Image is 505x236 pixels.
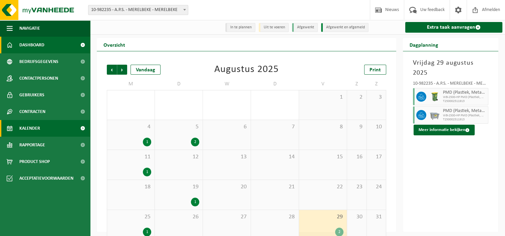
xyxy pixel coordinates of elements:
[19,170,73,187] span: Acceptatievoorwaarden
[367,78,387,90] td: Z
[206,123,247,131] span: 6
[443,114,486,118] span: WB-2500-HP PMD (Plastiek, Metaal, Drankkartons) (bedrijven)
[405,22,502,33] a: Extra taak aanvragen
[254,123,295,131] span: 7
[143,168,151,176] div: 1
[19,87,44,103] span: Gebruikers
[321,23,368,32] li: Afgewerkt en afgemeld
[158,153,199,161] span: 12
[206,213,247,221] span: 27
[350,94,363,101] span: 2
[292,23,318,32] li: Afgewerkt
[302,123,343,131] span: 8
[110,153,151,161] span: 11
[347,78,367,90] td: Z
[254,183,295,191] span: 21
[350,123,363,131] span: 9
[370,123,383,131] span: 10
[97,38,132,51] h2: Overzicht
[117,65,127,75] span: Volgende
[158,183,199,191] span: 19
[350,153,363,161] span: 16
[414,125,475,135] button: Meer informatie bekijken
[251,78,299,90] td: D
[350,213,363,221] span: 30
[191,198,199,206] div: 1
[214,65,279,75] div: Augustus 2025
[370,153,383,161] span: 17
[370,183,383,191] span: 24
[110,123,151,131] span: 4
[430,92,440,102] img: WB-0240-HPE-GN-50
[158,123,199,131] span: 5
[443,90,486,95] span: PMD (Plastiek, Metaal, Drankkartons) (bedrijven)
[19,20,40,37] span: Navigatie
[143,138,151,146] div: 1
[369,67,381,73] span: Print
[299,78,347,90] td: V
[191,138,199,146] div: 2
[430,110,440,120] img: WB-2500-GAL-GY-01
[19,37,44,53] span: Dashboard
[364,65,386,75] a: Print
[107,78,155,90] td: M
[413,81,488,88] div: 10-982235 - A.P.S. - MERELBEKE - MERELBEKE
[443,118,486,122] span: T250002511913
[206,153,247,161] span: 13
[158,213,199,221] span: 26
[19,153,50,170] span: Product Shop
[254,213,295,221] span: 28
[225,23,255,32] li: In te plannen
[302,183,343,191] span: 22
[88,5,188,15] span: 10-982235 - A.P.S. - MERELBEKE - MERELBEKE
[19,103,45,120] span: Contracten
[107,65,117,75] span: Vorige
[110,213,151,221] span: 25
[443,108,486,114] span: PMD (Plastiek, Metaal, Drankkartons) (bedrijven)
[443,95,486,99] span: WB-2500-HP PMD (Plastiek, Metaal, Drankkartons) (bedrijven)
[370,213,383,221] span: 31
[155,78,203,90] td: D
[110,183,151,191] span: 18
[19,70,58,87] span: Contactpersonen
[254,153,295,161] span: 14
[131,65,161,75] div: Vandaag
[259,23,289,32] li: Uit te voeren
[203,78,251,90] td: W
[302,94,343,101] span: 1
[413,58,488,78] h3: Vrijdag 29 augustus 2025
[350,183,363,191] span: 23
[302,213,343,221] span: 29
[302,153,343,161] span: 15
[443,99,486,103] span: T250002511913
[19,120,40,137] span: Kalender
[206,183,247,191] span: 20
[19,137,45,153] span: Rapportage
[370,94,383,101] span: 3
[403,38,445,51] h2: Dagplanning
[19,53,58,70] span: Bedrijfsgegevens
